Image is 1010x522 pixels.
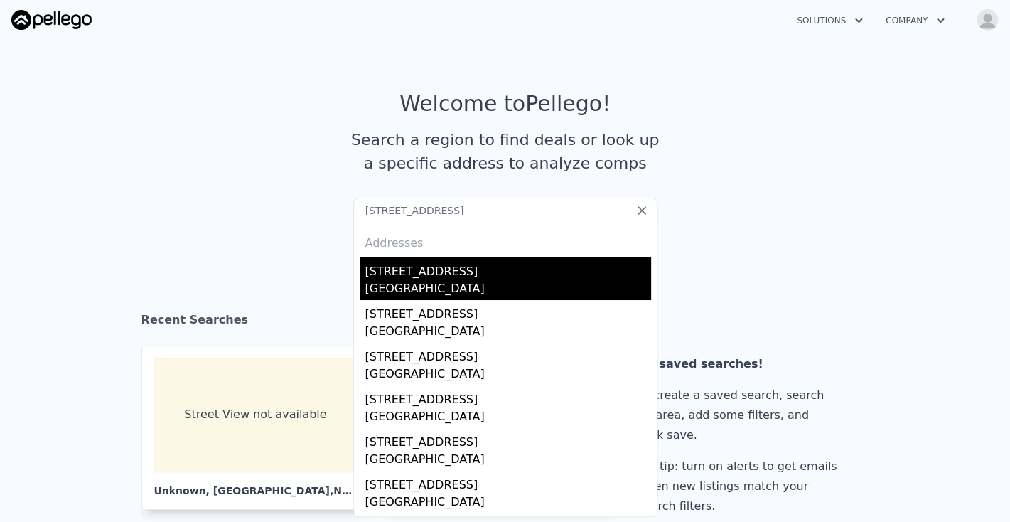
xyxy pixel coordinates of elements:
div: Pro tip: turn on alerts to get emails when new listings match your search filters. [638,457,842,516]
a: Street View not available Unknown, [GEOGRAPHIC_DATA],NH 03253 [141,346,380,510]
button: Company [874,8,956,33]
div: Street View not available [154,358,357,472]
div: Welcome to Pellego ! [399,91,611,117]
div: [STREET_ADDRESS] [365,257,651,280]
div: [GEOGRAPHIC_DATA] [365,366,651,385]
img: Pellego [11,10,92,30]
div: Search a region to find deals or look up a specific address to analyze comps [346,128,665,175]
div: To create a saved search, search an area, add some filters, and click save. [638,385,842,445]
div: [GEOGRAPHIC_DATA] [365,494,651,513]
div: [STREET_ADDRESS] [365,428,651,451]
div: [STREET_ADDRESS] [365,300,651,323]
div: [GEOGRAPHIC_DATA] [365,323,651,343]
div: No saved searches! [638,354,842,374]
button: Solutions [785,8,874,33]
img: avatar [976,9,999,31]
div: [GEOGRAPHIC_DATA] [365,451,651,471]
div: Unknown , [GEOGRAPHIC_DATA] [154,472,357,498]
div: [GEOGRAPHIC_DATA] [365,408,651,428]
div: [STREET_ADDRESS] [365,385,651,408]
div: [STREET_ADDRESS] [365,343,651,366]
span: , NH 03253 [330,485,388,496]
div: [STREET_ADDRESS] [365,471,651,494]
div: [GEOGRAPHIC_DATA] [365,280,651,300]
div: Recent Searches [141,300,869,346]
div: Addresses [360,223,651,257]
input: Search an address or region... [353,198,657,223]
